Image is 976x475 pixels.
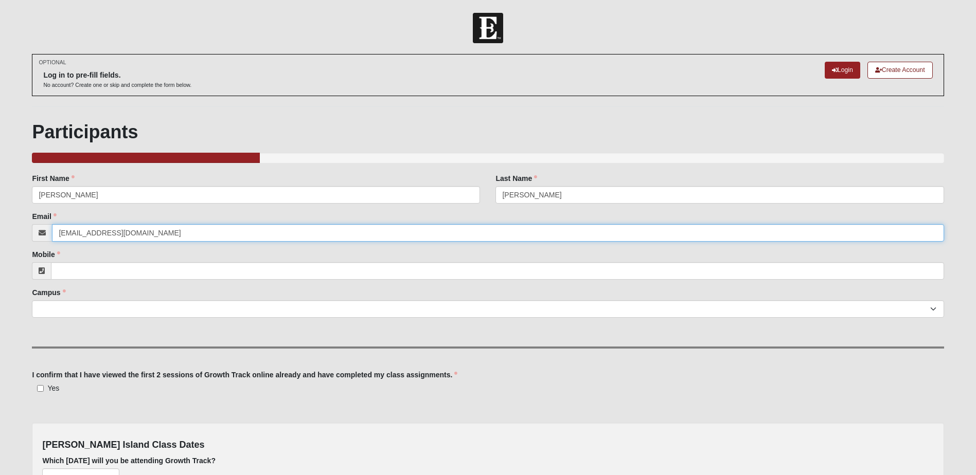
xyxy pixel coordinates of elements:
[32,287,65,298] label: Campus
[32,173,74,184] label: First Name
[43,71,191,80] h6: Log in to pre-fill fields.
[32,370,457,380] label: I confirm that I have viewed the first 2 sessions of Growth Track online already and have complet...
[473,13,503,43] img: Church of Eleven22 Logo
[39,59,66,66] small: OPTIONAL
[495,173,537,184] label: Last Name
[32,121,944,143] h1: Participants
[32,249,60,260] label: Mobile
[43,81,191,89] p: No account? Create one or skip and complete the form below.
[37,385,44,392] input: Yes
[867,62,933,79] a: Create Account
[32,211,56,222] label: Email
[825,62,860,79] a: Login
[47,384,59,392] span: Yes
[42,455,216,466] label: Which [DATE] will you be attending Growth Track?
[42,440,933,451] h4: [PERSON_NAME] Island Class Dates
